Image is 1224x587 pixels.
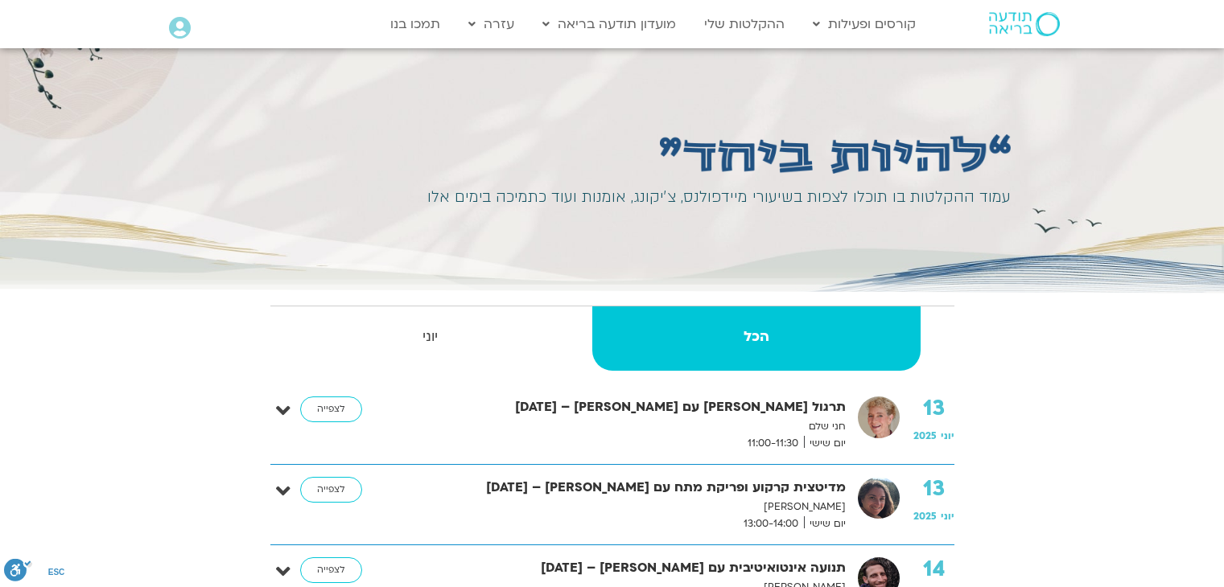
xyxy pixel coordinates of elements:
span: 2025 [913,510,937,523]
div: עמוד ההקלטות בו תוכלו לצפות בשיעורי מיידפולנס, צ׳יקונג, אומנות ועוד כתמיכה בימים אלו​ [413,184,1011,211]
a: לצפייה [300,477,362,503]
span: 11:00-11:30 [742,435,804,452]
a: ההקלטות שלי [696,9,793,39]
strong: מדיטצית קרקוע ופריקת מתח עם [PERSON_NAME] – [DATE] [423,477,846,499]
a: יוני [272,306,590,371]
strong: הכל [592,325,921,349]
p: [PERSON_NAME] [423,499,846,515]
strong: 13 [913,477,954,501]
span: 13:00-14:00 [738,515,804,532]
span: יום שישי [804,435,846,452]
a: לצפייה [300,396,362,422]
strong: תרגול [PERSON_NAME] עם [PERSON_NAME] – [DATE] [423,396,846,418]
a: הכל [592,306,921,371]
strong: 14 [913,557,954,581]
a: מועדון תודעה בריאה [534,9,684,39]
span: יוני [941,429,954,442]
a: קורסים ופעילות [805,9,924,39]
p: חני שלם [423,418,846,435]
strong: 13 [913,396,954,421]
span: יום שישי [804,515,846,532]
a: תמכו בנו [382,9,448,39]
a: לצפייה [300,557,362,583]
strong: יוני [272,325,590,349]
span: יוני [941,510,954,523]
a: עזרה [460,9,522,39]
img: תודעה בריאה [989,12,1060,36]
span: 2025 [913,429,937,442]
strong: תנועה אינטואיטיבית עם [PERSON_NAME] – [DATE] [423,557,846,579]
